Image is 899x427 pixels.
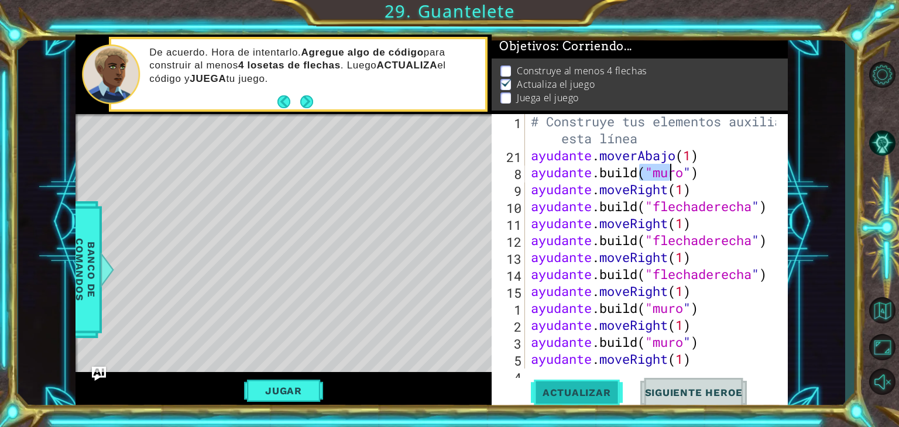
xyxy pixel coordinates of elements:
[514,166,521,182] font: 8
[865,291,899,330] a: Volver al Mapa
[514,318,521,335] font: 2
[277,95,300,108] button: Atrás
[506,233,521,250] font: 12
[517,64,646,77] font: Construye al menos 4 flechas
[506,250,521,267] font: 13
[301,47,424,58] font: Agregue algo de código
[633,378,755,408] button: Siguiente Heroe
[506,267,521,284] font: 14
[514,301,521,318] font: 1
[514,115,521,132] font: 1
[517,91,579,104] font: Juega el juego
[244,380,323,402] button: Jugar
[265,385,302,397] font: Jugar
[531,378,623,408] button: Actualizar
[865,128,899,159] button: Pista AI
[238,60,341,71] font: 4 losetas de flechas
[531,387,623,398] span: Actualizar
[149,60,446,84] font: el código y
[506,149,521,166] font: 21
[865,293,899,327] button: Volver al Mapa
[514,182,521,199] font: 9
[506,199,521,216] font: 10
[74,238,97,301] font: Banco de comandos
[865,332,899,363] button: Maximizar Navegador
[633,387,755,398] span: Siguiente Heroe
[514,352,521,369] font: 5
[556,39,632,53] font: : Corriendo...
[226,73,268,84] font: tu juego.
[865,59,899,90] button: Opciones del Nivel
[506,216,521,233] font: 11
[514,369,521,386] font: 4
[499,39,556,53] font: Objetivos
[500,78,512,87] img: Marca de verificación para la casilla de verificación
[865,366,899,397] button: Activar sonido.
[341,60,377,71] font: . Luego
[377,60,438,71] font: ACTUALIZA
[92,367,106,381] button: Ask AI
[506,284,521,301] font: 15
[190,73,226,84] font: JUEGA
[300,95,313,108] button: Próximo
[517,78,595,91] font: Actualiza el juego
[514,335,521,352] font: 3
[149,47,301,58] font: De acuerdo. Hora de intentarlo.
